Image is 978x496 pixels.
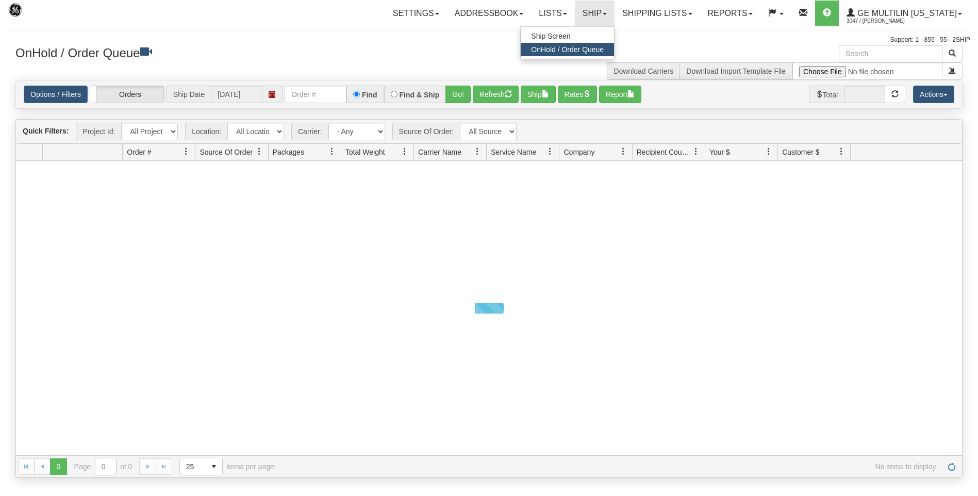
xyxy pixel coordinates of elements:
[686,67,786,75] a: Download Import Template File
[942,45,963,62] button: Search
[185,123,227,140] span: Location:
[285,86,346,103] input: Order #
[90,86,164,103] label: Orders
[445,86,471,103] button: Go!
[521,29,614,43] a: Ship Screen
[8,3,60,29] img: logo3047.jpg
[809,86,844,103] span: Total
[782,147,819,157] span: Customer $
[400,91,440,98] label: Find & Ship
[473,86,519,103] button: Refresh
[839,1,970,26] a: GE Multilin [US_STATE] 3047 / [PERSON_NAME]
[599,86,641,103] button: Report
[179,458,223,475] span: Page sizes drop down
[709,147,730,157] span: Your $
[558,86,598,103] button: Rates
[521,86,556,103] button: Ship
[362,91,377,98] label: Find
[251,143,268,160] a: Source Of Order filter column settings
[74,458,132,475] span: Page of 0
[615,143,632,160] a: Company filter column settings
[563,147,594,157] span: Company
[531,32,570,40] span: Ship Screen
[469,143,486,160] a: Carrier Name filter column settings
[687,143,705,160] a: Recipient Country filter column settings
[8,36,970,44] div: Support: 1 - 855 - 55 - 2SHIP
[531,1,574,26] a: Lists
[575,1,615,26] a: Ship
[833,143,850,160] a: Customer $ filter column settings
[186,461,200,472] span: 25
[531,45,604,54] span: OnHold / Order Queue
[700,1,760,26] a: Reports
[447,1,532,26] a: Addressbook
[177,143,195,160] a: Order # filter column settings
[15,45,482,60] h3: OnHold / Order Queue
[50,458,67,475] span: Page 0
[541,143,559,160] a: Service Name filter column settings
[491,147,536,157] span: Service Name
[323,143,341,160] a: Packages filter column settings
[418,147,461,157] span: Carrier Name
[345,147,385,157] span: Total Weight
[615,1,700,26] a: Shipping lists
[521,43,614,56] a: OnHold / Order Queue
[273,147,304,157] span: Packages
[396,143,413,160] a: Total Weight filter column settings
[289,462,936,471] span: No items to display
[16,120,962,144] div: grid toolbar
[291,123,328,140] span: Carrier:
[200,147,253,157] span: Source Of Order
[385,1,447,26] a: Settings
[392,123,460,140] span: Source Of Order:
[913,86,954,103] button: Actions
[760,143,777,160] a: Your $ filter column settings
[24,86,88,103] a: Options / Filters
[943,458,960,475] a: Refresh
[637,147,692,157] span: Recipient Country
[792,62,942,80] input: Import
[839,45,942,62] input: Search
[206,458,222,475] span: select
[847,16,924,26] span: 3047 / [PERSON_NAME]
[167,86,211,103] span: Ship Date
[127,147,151,157] span: Order #
[614,67,673,75] a: Download Carriers
[23,126,69,136] label: Quick Filters:
[179,458,274,475] span: items per page
[855,9,957,18] span: GE Multilin [US_STATE]
[76,123,121,140] span: Project Id:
